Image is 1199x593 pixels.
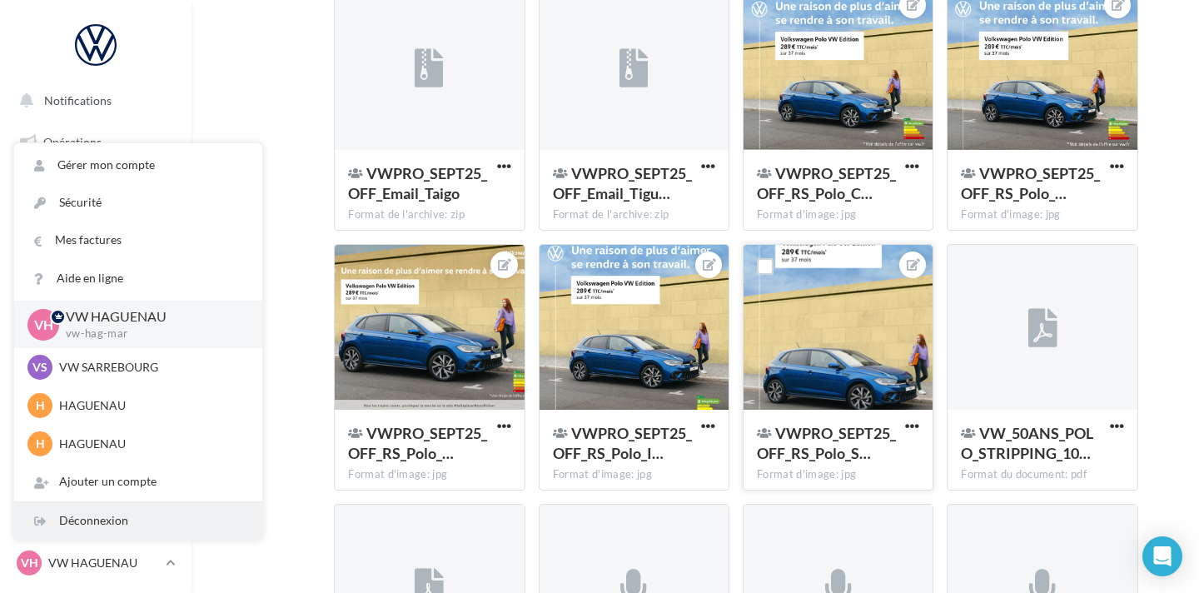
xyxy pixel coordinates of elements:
a: VH VW HAGUENAU [13,547,178,579]
span: Opérations [43,135,102,149]
button: Notifications [10,83,175,118]
a: Campagnes [10,251,182,286]
div: Déconnexion [14,502,262,540]
a: Aide en ligne [14,260,262,297]
a: Médiathèque [10,333,182,368]
div: Format d'image: jpg [961,207,1123,222]
div: Ajouter un compte [14,463,262,501]
a: Campagnes DataOnDemand [10,471,182,521]
div: Open Intercom Messenger [1142,536,1182,576]
span: VWPRO_SEPT25_OFF_Email_Taigo [348,164,487,202]
a: Mes factures [14,222,262,259]
p: HAGUENAU [59,436,242,452]
span: VH [34,315,53,334]
span: Notifications [44,93,112,107]
a: Contacts [10,292,182,326]
p: VW SARREBOURG [59,359,242,376]
p: HAGUENAU [59,397,242,414]
div: Format d'image: jpg [757,207,919,222]
span: VWPRO_SEPT25_OFF_RS_Polo_CARRE [757,164,896,202]
a: Gérer mon compte [14,147,262,184]
a: Boîte de réception9 [10,166,182,202]
a: Sécurité [14,184,262,222]
a: Calendrier [10,375,182,410]
div: Format d'image: jpg [348,467,510,482]
div: Format du document: pdf [961,467,1123,482]
div: Format de l'archive: zip [348,207,510,222]
div: Format de l'archive: zip [553,207,715,222]
span: VW_50ANS_POLO_STRIPPING_10000X400mm_Blc_HD [961,424,1093,462]
a: Visibilité en ligne [10,209,182,244]
span: H [36,397,45,414]
p: vw-hag-mar [66,326,236,341]
span: VWPRO_SEPT25_OFF_RS_Polo_STORY [757,424,896,462]
a: Opérations [10,125,182,160]
a: PLV et print personnalisable [10,416,182,465]
span: VWPRO_SEPT25_OFF_RS_Polo_GMB-POLO-E1 [348,424,487,462]
span: VWPRO_SEPT25_OFF_RS_Polo_INSTA [553,424,692,462]
span: VWPRO_SEPT25_OFF_Email_Tiguan [553,164,692,202]
div: Format d'image: jpg [553,467,715,482]
span: H [36,436,45,452]
div: Format d'image: jpg [757,467,919,482]
p: VW HAGUENAU [66,307,236,326]
span: VS [32,359,47,376]
p: VW HAGUENAU [48,555,159,571]
span: VWPRO_SEPT25_OFF_RS_Polo_GMB-720x720 [961,164,1100,202]
span: VH [21,555,38,571]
